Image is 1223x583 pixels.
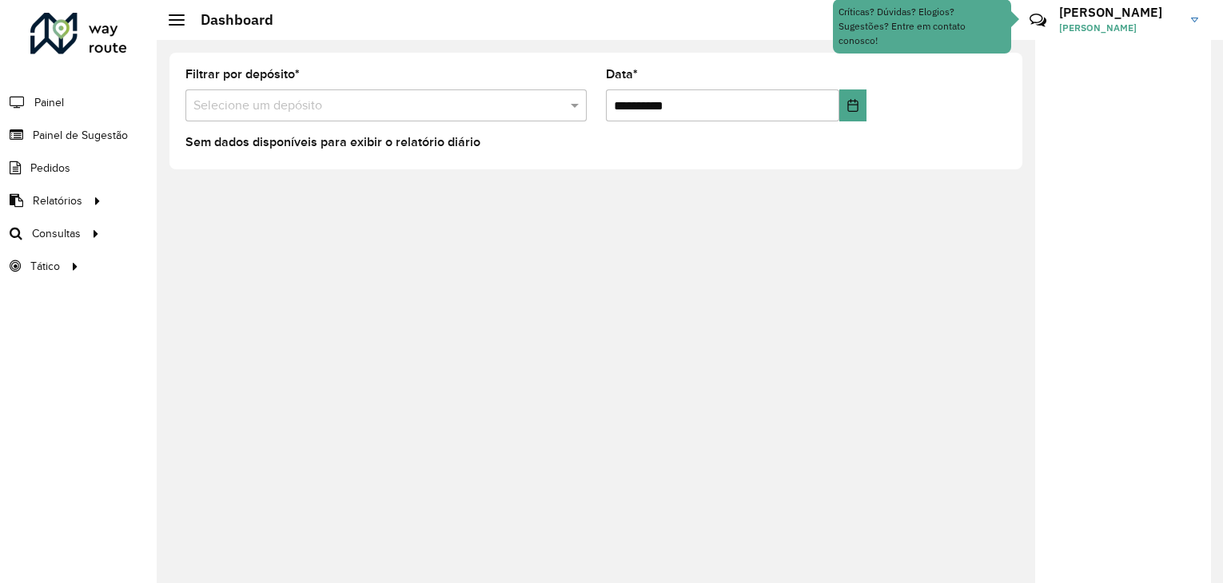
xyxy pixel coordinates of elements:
[30,258,60,275] span: Tático
[1059,5,1179,20] h3: [PERSON_NAME]
[34,94,64,111] span: Painel
[185,133,480,152] label: Sem dados disponíveis para exibir o relatório diário
[185,65,300,84] label: Filtrar por depósito
[1021,3,1055,38] a: Contato Rápido
[33,192,82,209] span: Relatórios
[33,127,128,144] span: Painel de Sugestão
[32,225,81,242] span: Consultas
[839,89,866,121] button: Choose Date
[30,160,70,176] span: Pedidos
[1059,21,1179,35] span: [PERSON_NAME]
[185,11,273,29] h2: Dashboard
[606,65,638,84] label: Data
